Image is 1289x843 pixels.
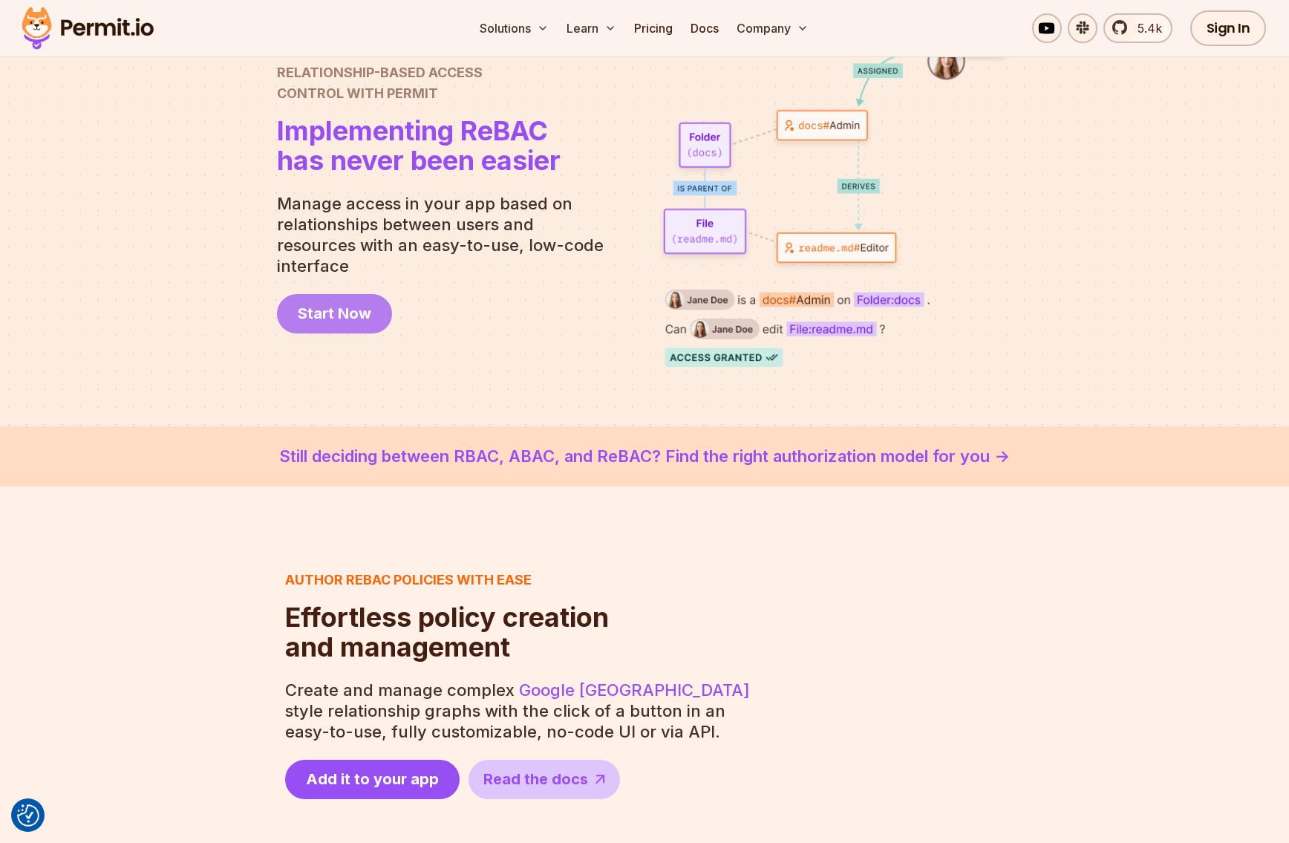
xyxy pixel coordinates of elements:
[561,13,622,43] button: Learn
[285,570,609,590] h3: Author ReBAC policies with ease
[474,13,555,43] button: Solutions
[285,602,609,632] span: Effortless policy creation
[277,62,561,83] span: Relationship-Based Access
[15,3,160,53] img: Permit logo
[469,760,620,799] a: Read the docs
[285,602,609,662] h2: and management
[277,193,616,276] p: Manage access in your app based on relationships between users and resources with an easy-to-use,...
[628,13,679,43] a: Pricing
[277,294,392,333] a: Start Now
[17,804,39,827] button: Consent Preferences
[1190,10,1267,46] a: Sign In
[306,769,439,790] span: Add it to your app
[36,444,1253,469] a: Still deciding between RBAC, ABAC, and ReBAC? Find the right authorization model for you ->
[1103,13,1172,43] a: 5.4k
[17,804,39,827] img: Revisit consent button
[685,13,725,43] a: Docs
[1129,19,1162,37] span: 5.4k
[483,769,588,790] span: Read the docs
[519,680,750,700] a: Google [GEOGRAPHIC_DATA]
[277,116,561,146] span: Implementing ReBAC
[277,116,561,175] h1: has never been easier
[285,760,460,799] a: Add it to your app
[277,62,561,104] h2: Control with Permit
[731,13,815,43] button: Company
[285,680,753,742] p: Create and manage complex style relationship graphs with the click of a button in an easy-to-use,...
[298,303,371,324] span: Start Now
